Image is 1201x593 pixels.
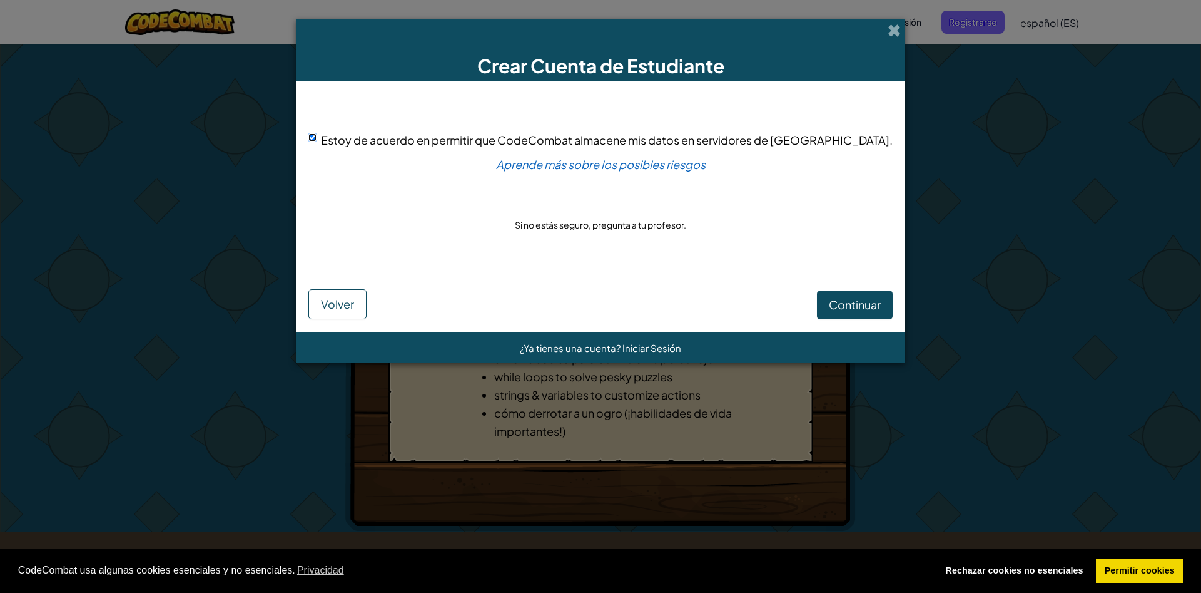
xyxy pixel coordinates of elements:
a: learn more about cookies [295,561,346,580]
a: Aprende más sobre los posibles riesgos [496,157,706,172]
p: Si no estás seguro, pregunta a tu profesor. [515,219,686,231]
span: CodeCombat usa algunas cookies esenciales y no esenciales. [18,561,927,580]
span: ¿Ya tienes una cuenta? [520,342,622,354]
a: deny cookies [937,559,1092,584]
span: Continuar [829,297,881,312]
button: Volver [308,289,367,319]
input: Estoy de acuerdo en permitir que CodeCombat almacene mis datos en servidores de [GEOGRAPHIC_DATA]. [308,133,317,142]
span: Volver [321,297,354,311]
a: allow cookies [1096,559,1183,584]
span: Crear Cuenta de Estudiante [477,54,724,78]
button: Continuar [817,291,893,319]
span: Estoy de acuerdo en permitir que CodeCombat almacene mis datos en servidores de [GEOGRAPHIC_DATA]. [321,133,893,147]
a: Iniciar Sesión [622,342,681,354]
